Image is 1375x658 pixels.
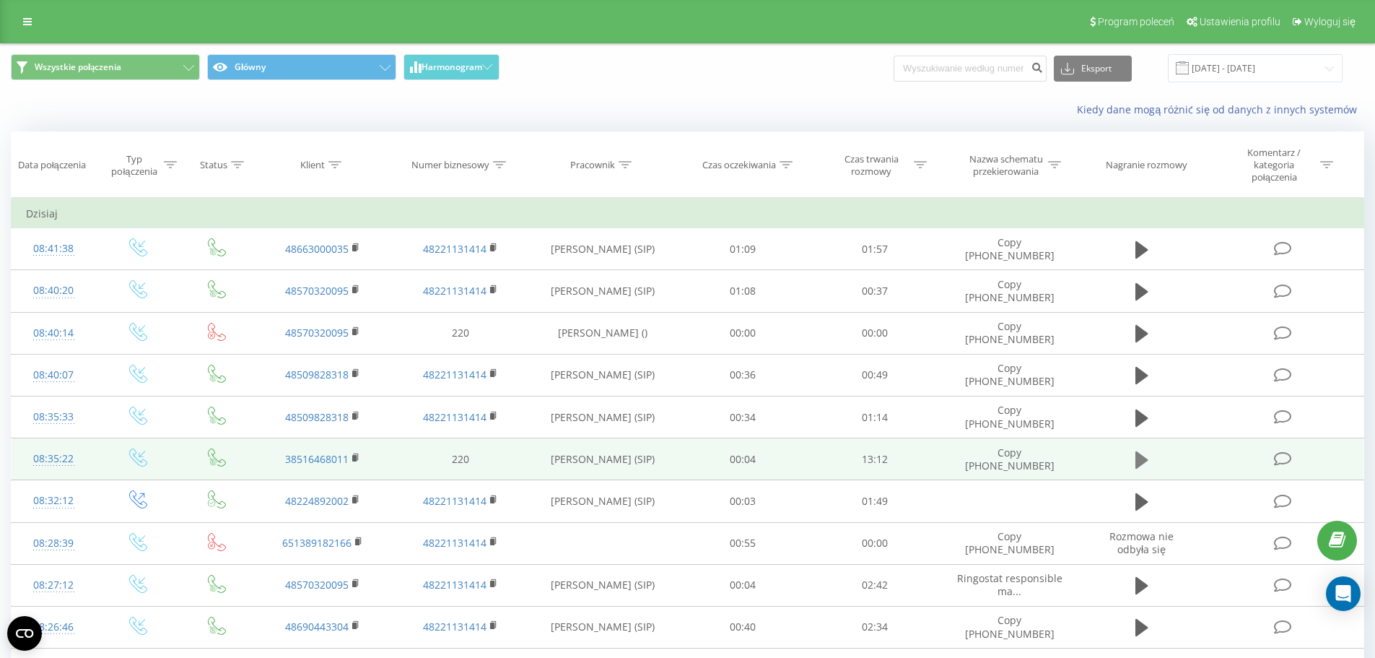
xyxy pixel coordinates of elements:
div: Typ połączenia [108,153,160,178]
td: [PERSON_NAME] (SIP) [529,606,677,648]
span: Wszystkie połączenia [35,61,121,73]
td: 00:37 [809,270,941,312]
td: 02:34 [809,606,941,648]
td: 00:55 [677,522,809,564]
button: Harmonogram [403,54,499,80]
a: 48221131414 [423,242,486,256]
td: 01:57 [809,228,941,270]
td: 00:36 [677,354,809,396]
td: [PERSON_NAME] (SIP) [529,480,677,522]
div: Czas oczekiwania [702,159,776,171]
td: 01:14 [809,397,941,438]
div: Numer biznesowy [411,159,489,171]
td: [PERSON_NAME] () [529,312,677,354]
a: 48221131414 [423,536,486,550]
td: 220 [391,438,528,480]
td: 02:42 [809,564,941,606]
div: 08:40:07 [26,361,82,389]
a: 48221131414 [423,284,486,298]
td: 00:40 [677,606,809,648]
div: Pracownik [570,159,615,171]
span: Wyloguj się [1304,16,1356,27]
td: Copy [PHONE_NUMBER] [940,354,1078,396]
a: 48221131414 [423,494,486,508]
div: Status [200,159,227,171]
td: Copy [PHONE_NUMBER] [940,606,1078,648]
td: 00:00 [809,312,941,354]
td: [PERSON_NAME] (SIP) [529,228,677,270]
input: Wyszukiwanie według numeru [894,56,1047,82]
div: Klient [300,159,325,171]
td: Copy [PHONE_NUMBER] [940,438,1078,480]
a: 48221131414 [423,410,486,424]
a: 651389182166 [282,536,352,550]
a: 48221131414 [423,368,486,381]
button: Open CMP widget [7,616,42,651]
div: 08:28:39 [26,529,82,558]
div: Czas trwania rozmowy [833,153,910,178]
div: Nagranie rozmowy [1106,159,1187,171]
a: 48690443304 [285,620,349,633]
span: Program poleceń [1098,16,1174,27]
div: 08:26:46 [26,613,82,641]
td: 00:34 [677,397,809,438]
td: 00:03 [677,480,809,522]
span: Rozmowa nie odbyła się [1109,529,1174,556]
button: Wszystkie połączenia [11,54,200,80]
a: 38516468011 [285,452,349,466]
td: 01:09 [677,228,809,270]
td: Copy [PHONE_NUMBER] [940,270,1078,312]
div: Komentarz / kategoria połączenia [1232,147,1317,183]
a: 48221131414 [423,620,486,633]
td: Copy [PHONE_NUMBER] [940,522,1078,564]
td: 01:49 [809,480,941,522]
td: 00:49 [809,354,941,396]
td: [PERSON_NAME] (SIP) [529,354,677,396]
td: Copy [PHONE_NUMBER] [940,397,1078,438]
td: Copy [PHONE_NUMBER] [940,312,1078,354]
div: Open Intercom Messenger [1326,576,1361,611]
a: 48224892002 [285,494,349,508]
button: Główny [207,54,396,80]
td: [PERSON_NAME] (SIP) [529,438,677,480]
button: Eksport [1054,56,1132,82]
div: 08:40:14 [26,319,82,347]
a: 48509828318 [285,410,349,424]
td: [PERSON_NAME] (SIP) [529,270,677,312]
a: 48570320095 [285,284,349,298]
td: [PERSON_NAME] (SIP) [529,397,677,438]
span: Harmonogram [422,62,482,72]
div: Nazwa schematu przekierowania [967,153,1044,178]
td: Copy [PHONE_NUMBER] [940,228,1078,270]
td: Dzisiaj [12,199,1364,228]
div: 08:32:12 [26,487,82,515]
a: 48221131414 [423,578,486,592]
div: 08:40:20 [26,277,82,305]
div: 08:41:38 [26,235,82,263]
td: 00:00 [677,312,809,354]
td: [PERSON_NAME] (SIP) [529,564,677,606]
td: 13:12 [809,438,941,480]
div: 08:35:33 [26,403,82,431]
td: 220 [391,312,528,354]
div: 08:27:12 [26,571,82,599]
a: Kiedy dane mogą różnić się od danych z innych systemów [1077,103,1364,116]
a: 48570320095 [285,578,349,592]
td: 01:08 [677,270,809,312]
div: Data połączenia [18,159,86,171]
td: 00:00 [809,522,941,564]
div: 08:35:22 [26,445,82,473]
td: 00:04 [677,564,809,606]
td: 00:04 [677,438,809,480]
span: Ustawienia profilu [1200,16,1280,27]
a: 48570320095 [285,326,349,339]
a: 48509828318 [285,368,349,381]
span: Ringostat responsible ma... [957,571,1062,598]
a: 48663000035 [285,242,349,256]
